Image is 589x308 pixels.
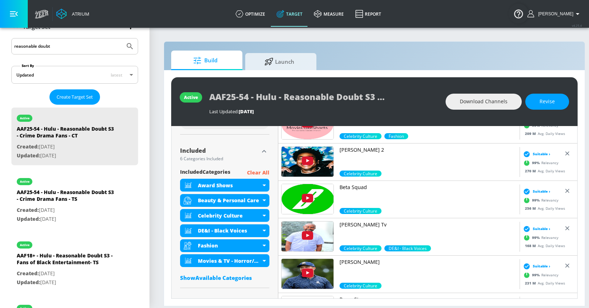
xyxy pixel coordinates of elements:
a: [PERSON_NAME] Tv [340,221,517,245]
span: Download Channels [460,97,508,106]
div: Fashion [180,239,269,252]
div: Award Shows [198,182,261,189]
div: active [20,243,30,247]
button: Create Target Set [49,89,100,105]
img: UUxOzbkk0bdVl6-tH1Fcajfg [282,184,333,214]
div: DE&I - Black Voices [198,227,261,234]
div: Avg. Daily Views [521,243,565,248]
span: 256 M [525,205,538,210]
a: [PERSON_NAME] 2 [340,146,517,171]
div: Relevancy [521,232,558,243]
span: 99 % [532,123,541,128]
span: Updated: [17,152,40,159]
span: Build [178,52,232,69]
label: Sort By [20,63,36,68]
span: Suitable › [533,263,550,269]
div: ShowAvailable Categories [180,274,269,281]
div: Movies & TV - Horror/Thriller [198,257,261,264]
div: Atrium [69,11,89,17]
span: Suitable › [533,151,550,157]
button: [PERSON_NAME] [527,10,582,18]
div: 99.0% [384,245,431,251]
div: Relevancy [521,270,558,280]
div: Suitable › [521,188,550,195]
div: Relevancy [521,157,558,168]
div: Avg. Daily Views [521,168,565,173]
p: [PERSON_NAME] Tv [340,221,517,228]
div: Avg. Daily Views [521,205,565,211]
p: [DATE] [17,278,116,287]
span: Celebrity Culture [340,171,382,177]
img: UUxcwb1pqg2BtlR1AWSEX-MA [282,109,333,139]
button: Revise [525,94,569,110]
span: Updated: [17,215,40,222]
span: [DATE] [239,108,254,115]
p: Beta Squad [340,184,517,191]
div: activeAAF18+ - Hulu - Reasonable Doubt S3 - Fans of Black Entertainment- TSCreated:[DATE]Updated:... [11,234,138,292]
div: 99.0% [340,171,382,177]
p: [DATE] [17,206,116,215]
div: Suitable › [521,150,550,157]
div: Award Shows [180,179,269,192]
span: Create Target Set [57,93,93,101]
span: Celebrity Culture [340,245,382,251]
div: 6 Categories Included [180,157,259,161]
div: Suitable › [521,262,550,270]
div: Included [180,148,259,153]
div: active [184,94,198,100]
span: Created: [17,207,39,213]
a: [PERSON_NAME] [340,259,517,283]
span: 209 M [525,131,538,136]
span: Suitable › [533,189,550,194]
span: 99 % [532,272,541,278]
p: [DATE] [17,151,116,160]
p: Pawn Stars [340,296,517,303]
span: latest [111,72,122,78]
span: 99 % [532,235,541,240]
div: activeAAF25-54 - Hulu - Reasonable Doubt S3 - Crime Drama Fans - TSCreated:[DATE]Updated:[DATE] [11,171,138,229]
span: Created: [17,270,39,277]
span: Updated: [17,279,40,286]
button: Download Channels [446,94,522,110]
div: Avg. Daily Views [521,131,565,136]
span: login as: rebecca.streightiff@zefr.com [535,11,573,16]
div: Updated [16,72,34,78]
div: DE&I - Black Voices [180,224,269,237]
a: Report [349,1,387,27]
div: active [20,180,30,183]
button: Submit Search [122,38,138,54]
div: 99.0% [340,245,382,251]
span: 99 % [532,198,541,203]
div: activeAAF25-54 - Hulu - Reasonable Doubt S3 - Crime Drama Fans - CTCreated:[DATE]Updated:[DATE] [11,108,138,165]
span: Created: [17,143,39,150]
div: Movies & TV - Horror/Thriller [180,254,269,267]
div: 99.0% [340,283,382,289]
p: [DATE] [17,142,116,151]
div: Avg. Daily Views [521,280,565,286]
button: Open Resource Center [509,4,528,24]
div: 70.0% [384,133,408,139]
div: Celebrity Culture [180,209,269,222]
span: Revise [540,97,555,106]
a: Beta Squad [340,184,517,208]
span: Celebrity Culture [340,208,382,214]
p: [DATE] [17,215,116,224]
span: Celebrity Culture [340,283,382,289]
span: Celebrity Culture [340,133,382,139]
div: Beauty & Personal Care [180,194,269,207]
div: Suitable › [521,225,550,232]
a: Atrium [56,9,89,19]
div: AAF25-54 - Hulu - Reasonable Doubt S3 - Crime Drama Fans - TS [17,189,116,206]
div: Beauty & Personal Care [198,197,261,204]
div: AAF18+ - Hulu - Reasonable Doubt S3 - Fans of Black Entertainment- TS [17,252,116,269]
div: Relevancy [521,120,558,131]
div: active [20,116,30,120]
span: Suitable › [533,226,550,231]
span: included Categories [180,168,230,177]
span: 270 M [525,168,538,173]
a: optimize [230,1,271,27]
p: [PERSON_NAME] 2 [340,146,517,153]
